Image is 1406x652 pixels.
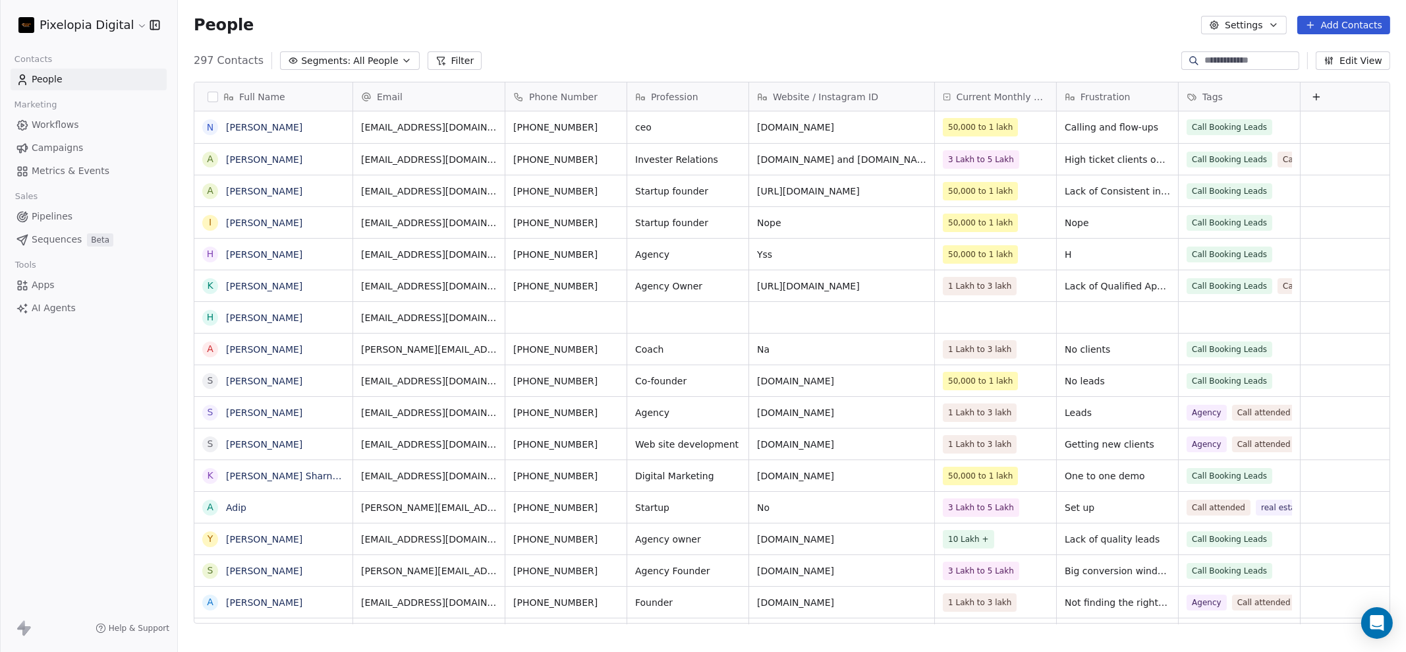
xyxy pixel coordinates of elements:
span: Tools [9,255,42,275]
span: Yss [757,248,926,261]
span: [DOMAIN_NAME] and [DOMAIN_NAME] [757,153,926,166]
a: [PERSON_NAME] [226,281,302,291]
span: [DOMAIN_NAME] [757,121,926,134]
span: 1 Lakh to 3 lakh [948,280,1011,293]
span: [EMAIL_ADDRESS][DOMAIN_NAME] [361,311,497,324]
span: Frustration [1081,90,1131,104]
span: Call Booking Leads [1187,373,1272,389]
span: Metrics & Events [32,164,109,178]
button: Edit View [1316,51,1390,70]
span: Call Booking Leads [1187,468,1272,484]
a: [PERSON_NAME] [226,154,302,165]
span: Call attended [1232,595,1296,610]
span: [EMAIL_ADDRESS][DOMAIN_NAME] [361,280,497,293]
span: 3 Lakh to 5 Lakh [948,501,1014,514]
span: Digital Marketing [635,469,741,483]
span: Tags [1202,90,1223,104]
span: Sales [9,187,43,206]
span: Agency [1187,436,1227,452]
span: [DOMAIN_NAME] [757,469,926,483]
span: real estate [1256,500,1309,516]
span: Startup founder [635,216,741,229]
span: People [32,73,63,86]
span: Startup [635,501,741,514]
div: A [207,500,213,514]
span: [DOMAIN_NAME] [757,374,926,388]
div: A [207,152,213,166]
a: [PERSON_NAME] [226,122,302,133]
span: Calling and flow-ups [1065,121,1170,134]
span: [PHONE_NUMBER] [513,564,619,578]
span: Founder [635,596,741,609]
div: Phone Number [505,82,627,111]
div: H [207,247,214,261]
span: Phone Number [529,90,598,104]
span: Lack of quality leads [1065,533,1170,546]
span: One to one demo [1065,469,1170,483]
span: Call Booking Leads [1187,531,1272,547]
span: No clients [1065,343,1170,356]
span: Call Booking Leads [1187,563,1272,579]
span: Agency [1187,595,1227,610]
div: S [208,374,213,388]
button: Pixelopia Digital [16,14,140,36]
span: Agency [635,406,741,419]
span: Leads [1065,406,1170,419]
span: Website / Instagram ID [773,90,878,104]
span: Call Booking Leads [1187,183,1272,199]
span: [DOMAIN_NAME] [757,406,926,419]
a: [PERSON_NAME] [226,566,302,576]
span: [PHONE_NUMBER] [513,185,619,198]
span: 50,000 to 1 lakh [948,248,1013,261]
div: K [207,469,213,483]
div: A [207,342,213,356]
div: N [207,121,213,134]
span: Call Booking Leads [1187,152,1272,167]
span: No [757,501,926,514]
span: Getting new clients [1065,438,1170,451]
span: Help & Support [109,623,169,634]
span: Big conversion window of my clients [1065,564,1170,578]
a: Help & Support [96,623,169,634]
span: Call Booking Leads [1187,215,1272,231]
span: 50,000 to 1 lakh [948,216,1013,229]
span: Nope [757,216,926,229]
span: People [194,15,254,35]
a: [PERSON_NAME] [226,344,302,355]
span: Call attended [1232,436,1296,452]
a: Metrics & Events [11,160,167,182]
span: Call Booking Leads [1187,119,1272,135]
span: [EMAIL_ADDRESS][DOMAIN_NAME] [361,185,497,198]
div: Profession [627,82,748,111]
span: Set up [1065,501,1170,514]
span: Segments: [301,54,351,68]
span: Lack of Consistent inflow of intentful clients [1065,185,1170,198]
span: Agency [635,248,741,261]
span: [DOMAIN_NAME] [757,564,926,578]
span: [DOMAIN_NAME] [757,596,926,609]
span: 50,000 to 1 lakh [948,469,1013,483]
a: Workflows [11,114,167,136]
a: [PERSON_NAME] Sharnagate [226,471,359,481]
span: Web site development [635,438,741,451]
div: I [209,216,211,229]
span: Co-founder [635,374,741,388]
div: K [207,279,213,293]
span: [EMAIL_ADDRESS][DOMAIN_NAME] [361,438,497,451]
span: [PHONE_NUMBER] [513,248,619,261]
span: Agency [1187,405,1227,421]
span: [PHONE_NUMBER] [513,533,619,546]
span: [PHONE_NUMBER] [513,121,619,134]
span: 3 Lakh to 5 Lakh [948,153,1014,166]
span: AI Agents [32,301,76,315]
span: [EMAIL_ADDRESS][DOMAIN_NAME] [361,596,497,609]
span: Profession [651,90,698,104]
img: 422123981_747274550308078_6734304175735197476_n.jpg [18,17,34,33]
span: Current Monthly Revenue [957,90,1049,104]
span: 3 Lakh to 5 Lakh [948,564,1014,578]
span: All People [353,54,398,68]
span: 1 Lakh to 3 lakh [948,438,1011,451]
a: [PERSON_NAME] [226,312,302,323]
span: [EMAIL_ADDRESS][DOMAIN_NAME] [361,248,497,261]
a: [PERSON_NAME] [226,439,302,450]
